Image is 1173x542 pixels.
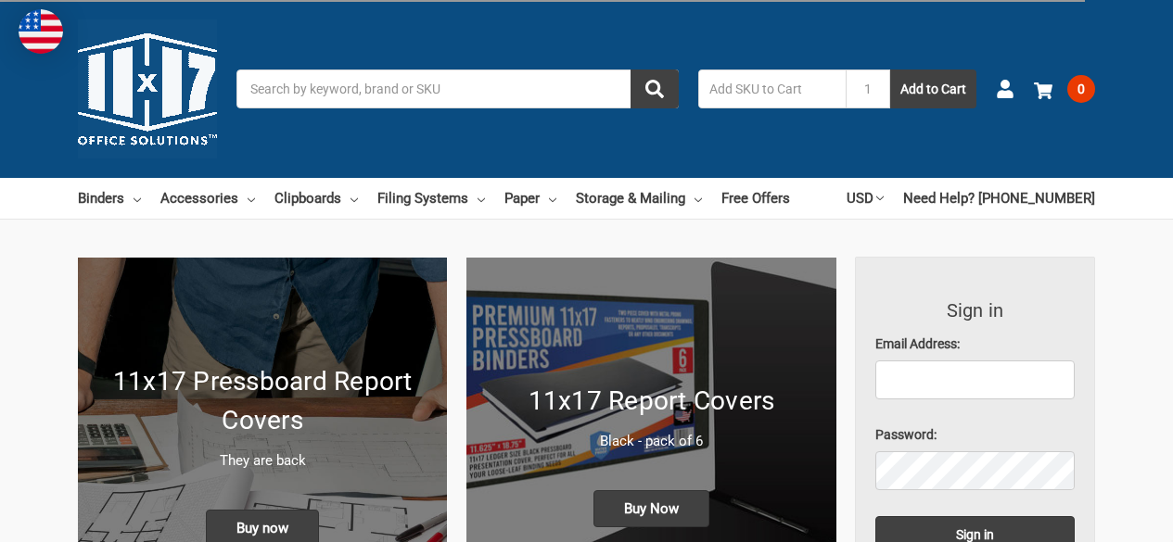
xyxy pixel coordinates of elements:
span: Buy Now [593,490,709,527]
a: Paper [504,178,556,219]
button: Add to Cart [890,69,976,108]
label: Email Address: [875,334,1076,354]
img: 11x17.com [78,19,217,158]
a: 0 [1034,65,1095,113]
a: Storage & Mailing [576,178,702,219]
a: Free Offers [721,178,790,219]
a: Need Help? [PHONE_NUMBER] [903,178,1095,219]
input: Add SKU to Cart [698,69,846,108]
span: 0 [1067,75,1095,103]
p: They are back [97,450,427,472]
a: USD [847,178,884,219]
h1: 11x17 Pressboard Report Covers [97,362,427,440]
h3: Sign in [875,296,1076,324]
a: Filing Systems [377,178,485,219]
a: Binders [78,178,141,219]
a: Clipboards [274,178,358,219]
p: Black - pack of 6 [486,431,816,452]
input: Search by keyword, brand or SKU [236,69,679,108]
a: Accessories [160,178,255,219]
h1: 11x17 Report Covers [486,382,816,421]
img: duty and tax information for United States [19,9,63,54]
label: Password: [875,425,1076,445]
